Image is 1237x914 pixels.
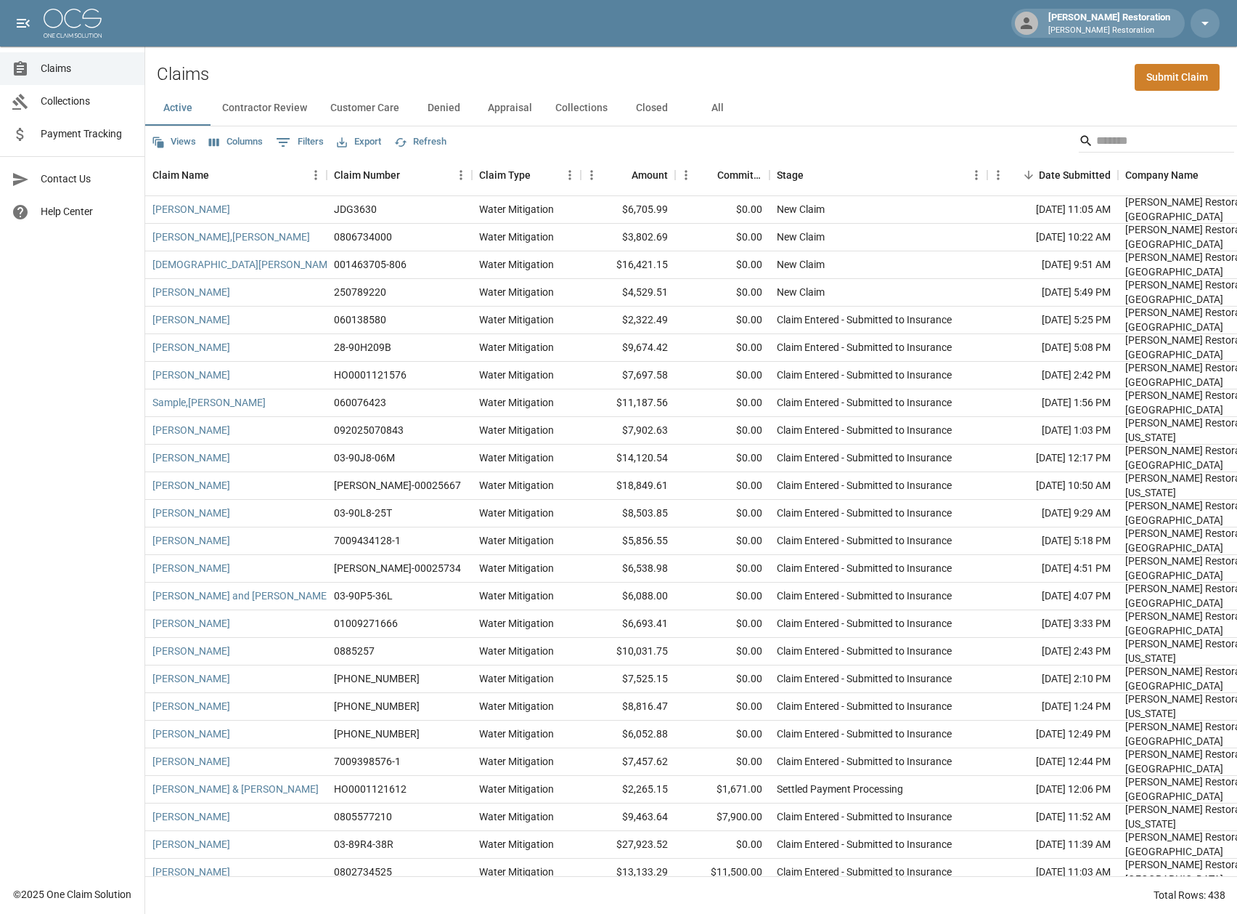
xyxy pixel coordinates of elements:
a: [PERSON_NAME] & [PERSON_NAME] [152,782,319,796]
div: Water Mitigation [479,340,554,355]
a: [PERSON_NAME] [152,754,230,769]
a: [DEMOGRAPHIC_DATA][PERSON_NAME] [152,257,336,272]
div: Claim Entered - Submitted to Insurance [777,450,952,465]
div: $1,671.00 [675,776,769,804]
div: Water Mitigation [479,285,554,299]
div: HO0001121576 [334,368,407,382]
div: Claim Entered - Submitted to Insurance [777,340,952,355]
a: [PERSON_NAME],[PERSON_NAME] [152,230,310,244]
button: All [685,91,750,126]
div: $0.00 [675,472,769,500]
div: Claim Name [152,155,209,195]
button: Sort [611,165,632,185]
div: $0.00 [675,527,769,555]
div: Claim Entered - Submitted to Insurance [777,506,952,520]
div: 060138580 [334,312,386,327]
div: [DATE] 11:39 AM [987,831,1118,859]
div: Water Mitigation [479,837,554,852]
div: Water Mitigation [479,478,554,493]
div: 092025070843 [334,423,404,437]
div: Water Mitigation [479,809,554,824]
div: [DATE] 5:18 PM [987,527,1118,555]
a: [PERSON_NAME] [152,865,230,879]
a: [PERSON_NAME] and [PERSON_NAME] [152,589,330,603]
div: $0.00 [675,666,769,693]
div: Claim Entered - Submitted to Insurance [777,312,952,327]
div: Claim Number [334,155,400,195]
button: Active [145,91,211,126]
div: Settled Payment Processing [777,782,903,796]
button: Closed [619,91,685,126]
div: Stage [769,155,987,195]
div: $10,031.75 [581,638,675,666]
div: Claim Entered - Submitted to Insurance [777,395,952,410]
button: Appraisal [476,91,544,126]
div: Claim Entered - Submitted to Insurance [777,478,952,493]
div: $5,856.55 [581,527,675,555]
div: [DATE] 4:51 PM [987,555,1118,583]
div: Water Mitigation [479,450,554,465]
div: [DATE] 2:42 PM [987,362,1118,389]
div: Claim Entered - Submitted to Insurance [777,837,952,852]
a: [PERSON_NAME] [152,340,230,355]
div: Claim Entered - Submitted to Insurance [777,533,952,548]
div: 03-90J8-06M [334,450,395,465]
div: [DATE] 2:43 PM [987,638,1118,666]
div: JDG3630 [334,202,377,217]
div: $6,088.00 [581,583,675,610]
div: $0.00 [675,279,769,307]
div: $0.00 [675,417,769,445]
button: Menu [305,164,327,186]
div: 300-0576894-2025 [334,699,420,713]
div: dynamic tabs [145,91,1237,126]
div: [DATE] 9:51 AM [987,251,1118,279]
div: Claim Name [145,155,327,195]
div: 001463705-806 [334,257,407,272]
div: HO0001121612 [334,782,407,796]
button: Refresh [391,131,450,153]
div: Date Submitted [987,155,1118,195]
div: $0.00 [675,389,769,417]
div: $8,816.47 [581,693,675,721]
div: 7009398576-1 [334,754,401,769]
div: $7,900.00 [675,804,769,831]
button: Contractor Review [211,91,319,126]
div: Water Mitigation [479,699,554,713]
div: $0.00 [675,334,769,362]
div: $0.00 [675,721,769,748]
div: $0.00 [675,583,769,610]
a: [PERSON_NAME] [152,368,230,382]
button: Views [148,131,200,153]
div: [DATE] 12:49 PM [987,721,1118,748]
div: [DATE] 10:50 AM [987,472,1118,500]
div: 0802734525 [334,865,392,879]
div: Claim Entered - Submitted to Insurance [777,865,952,879]
h2: Claims [157,64,209,85]
div: PRAH-00025734 [334,561,461,575]
div: [DATE] 3:33 PM [987,610,1118,638]
div: Total Rows: 438 [1154,888,1225,902]
span: Payment Tracking [41,126,133,142]
span: Claims [41,61,133,76]
button: Menu [965,164,987,186]
div: $13,133.29 [581,859,675,886]
div: 01-009-267633 [334,671,420,686]
div: [DATE] 5:08 PM [987,334,1118,362]
div: [DATE] 5:25 PM [987,307,1118,334]
div: $18,849.61 [581,472,675,500]
div: $6,705.99 [581,196,675,224]
div: $0.00 [675,500,769,527]
button: Collections [544,91,619,126]
div: $9,674.42 [581,334,675,362]
div: Water Mitigation [479,202,554,217]
div: $0.00 [675,251,769,279]
span: Collections [41,94,133,109]
button: Menu [559,164,581,186]
div: 0885257 [334,644,375,658]
div: Committed Amount [675,155,769,195]
div: Water Mitigation [479,727,554,741]
div: Company Name [1125,155,1199,195]
div: $0.00 [675,362,769,389]
div: Claim Type [479,155,531,195]
div: $0.00 [675,693,769,721]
